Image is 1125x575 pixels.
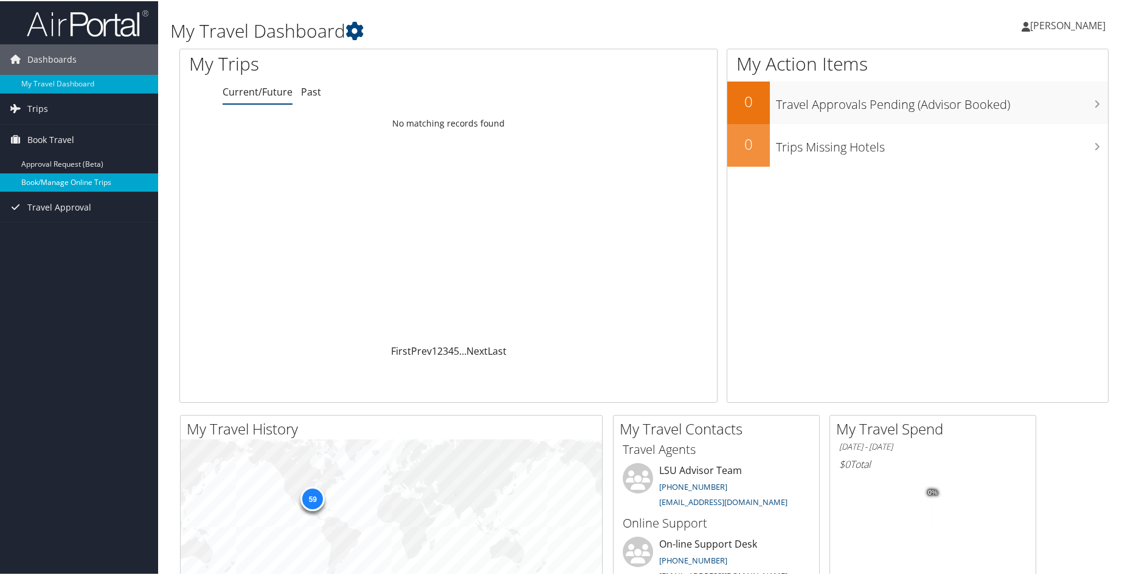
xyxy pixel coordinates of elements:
[27,191,91,221] span: Travel Approval
[488,343,507,357] a: Last
[454,343,459,357] a: 5
[839,440,1026,451] h6: [DATE] - [DATE]
[727,90,770,111] h2: 0
[659,495,787,506] a: [EMAIL_ADDRESS][DOMAIN_NAME]
[623,514,810,531] h3: Online Support
[432,343,437,357] a: 1
[839,456,1026,470] h6: Total
[189,50,484,75] h1: My Trips
[623,440,810,457] h3: Travel Agents
[391,343,411,357] a: First
[411,343,432,357] a: Prev
[448,343,454,357] a: 4
[223,84,292,97] a: Current/Future
[443,343,448,357] a: 3
[27,124,74,154] span: Book Travel
[437,343,443,357] a: 2
[776,89,1108,112] h3: Travel Approvals Pending (Advisor Booked)
[466,343,488,357] a: Next
[839,456,850,470] span: $0
[300,486,325,510] div: 59
[659,554,727,565] a: [PHONE_NUMBER]
[1030,18,1106,31] span: [PERSON_NAME]
[776,131,1108,155] h3: Trips Missing Hotels
[170,17,802,43] h1: My Travel Dashboard
[27,92,48,123] span: Trips
[836,417,1036,438] h2: My Travel Spend
[727,123,1108,166] a: 0Trips Missing Hotels
[727,133,770,153] h2: 0
[928,488,938,495] tspan: 0%
[1022,6,1118,43] a: [PERSON_NAME]
[459,343,466,357] span: …
[617,462,816,512] li: LSU Advisor Team
[301,84,321,97] a: Past
[727,50,1108,75] h1: My Action Items
[27,43,77,74] span: Dashboards
[727,80,1108,123] a: 0Travel Approvals Pending (Advisor Booked)
[27,8,148,37] img: airportal-logo.png
[180,111,717,133] td: No matching records found
[659,480,727,491] a: [PHONE_NUMBER]
[620,417,819,438] h2: My Travel Contacts
[187,417,602,438] h2: My Travel History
